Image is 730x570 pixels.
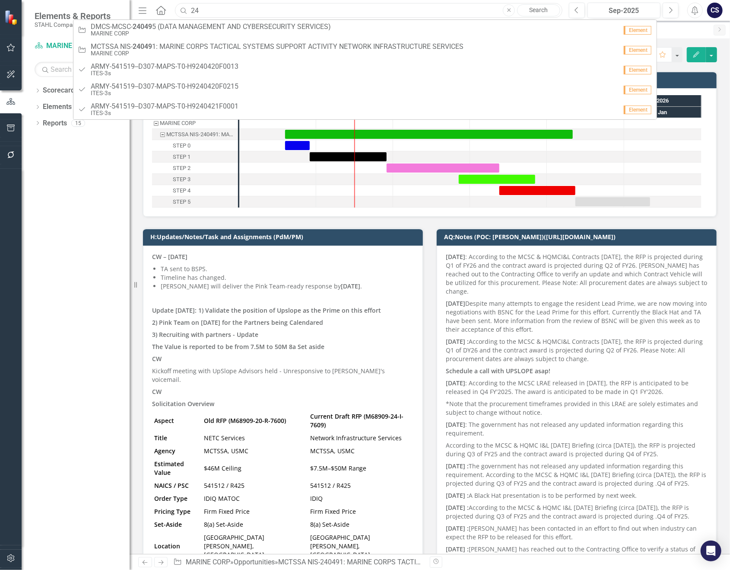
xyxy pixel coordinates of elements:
a: ARMY-541519--D307-MAPS-T0-H9240421F0001ITES-3sElement [73,99,657,119]
strong: CW – [DATE] [152,253,187,261]
div: 15 [71,119,85,127]
div: Sep-2025 [590,6,657,16]
p: Kickoff meeting with UpSlope Advisors held - Unresponsive to [PERSON_NAME]'s voicemail. [152,365,414,386]
a: ARMY-541519--D307-MAPS-T0-H9240420F0013ITES-3sElement [73,60,657,80]
p: : According to the MCSC LRAE released in [DATE], the RFP is anticipated to be released in Q4 FY'2... [446,377,708,398]
strong: [DATE] : [446,491,469,500]
p: IDIQ MATOC [204,494,305,503]
strong: Update [DATE]: 1) Validate the position of Upslope as the Prime on this effort [152,306,381,314]
a: Elements [43,102,72,112]
div: Task: Start date: 2025-12-12 End date: 2026-01-11 [575,197,650,206]
p: 541512 / R425 [204,481,305,490]
p: [GEOGRAPHIC_DATA][PERSON_NAME], [GEOGRAPHIC_DATA] [204,533,305,559]
p: The government has not released any updated information regarding this requirement. According to ... [446,460,708,490]
strong: Current Draft RFP (M68909-24-I-7609) [310,412,404,429]
div: Task: Start date: 2025-08-29 End date: 2025-09-28 [310,152,387,161]
p: MCTSSA, USMC [204,447,305,455]
p: : According to the MCSC & HQMCI&L Contracts [DATE], the RFP is projected during Q1 of FY26 and th... [446,253,708,298]
div: Task: Start date: 2025-08-19 End date: 2025-08-29 [285,141,310,150]
strong: [DATE] : [446,545,469,553]
strong: 2) Pink Team on [DATE] for the Partners being Calendared [152,318,323,327]
strong: Estimated Value [154,460,184,477]
strong: Order Type [154,494,187,503]
strong: Location [154,542,180,550]
strong: [DATE] : [446,524,469,532]
div: Task: Start date: 2025-11-12 End date: 2025-12-12 [499,186,575,195]
div: STEP 3 [173,174,190,185]
div: STEP 0 [152,140,238,151]
strong: 24049 [133,22,152,31]
p: A Black Hat presentation is to be performed by next week. [446,490,708,502]
div: MCTSSA NIS-240491: MARINE CORPS TACTICAL SYSTEMS SUPPORT ACTIVITY NETWORK INFRASTRUCTURE SERVICES [278,558,651,566]
strong: Solicitation Overview [152,400,214,408]
input: Search ClearPoint... [175,3,562,18]
strong: Title [154,434,167,442]
p: 8(a) Set-Aside [204,520,305,529]
div: Task: Start date: 2025-08-19 End date: 2025-08-29 [152,140,238,151]
span: Element [624,66,651,74]
div: STEP 3 [152,174,238,185]
strong: Schedule a call with UPSLOPE asap! [446,367,550,375]
div: Task: Start date: 2025-10-27 End date: 2025-11-26 [152,174,238,185]
p: MCTSSA, USMC [310,447,412,455]
p: [PERSON_NAME] has been contacted in an effort to find out when industry can expect the RFP to be ... [446,522,708,543]
span: ARMY-541519--D307-MAPS-T0-H9240420F0215 [91,83,238,90]
span: Element [624,26,651,35]
h3: H:Updates/Notes/Task and Assignments (PdM/PM) [150,234,419,240]
p: [GEOGRAPHIC_DATA][PERSON_NAME], [GEOGRAPHIC_DATA] [310,533,412,559]
div: STEP 2 [152,163,238,174]
p: $46M Ceiling [204,464,305,473]
button: Sep-2025 [587,3,660,18]
p: Despite many attempts to engage the resident Lead Prime, we are now moving into negotiations with... [446,298,708,336]
p: According to the MCSC & HQMCI&L Contracts [DATE], the RFP is projected during Q1 of DY26 and the ... [446,336,708,365]
p: Firm Fixed Price [310,507,412,516]
span: Elements & Reports [35,11,111,21]
div: Task: Start date: 2025-08-19 End date: 2025-12-11 [152,129,238,140]
p: : The government has not released any updated information regarding this requirement. [446,419,708,439]
strong: Old RFP (M68909-20-R-7600) [204,416,286,425]
a: Scorecards [43,86,78,96]
span: MCTSSA NIS- 1: MARINE CORPS TACTICAL SYSTEMS SUPPORT ACTIVITY NETWORK INFRASTRUCTURE SERVICES [91,43,463,51]
strong: [DATE] [446,299,465,307]
span: Element [624,106,651,114]
div: Task: Start date: 2025-11-12 End date: 2025-12-12 [152,185,238,196]
div: Task: Start date: 2025-08-19 End date: 2025-12-11 [285,130,573,139]
div: MCTSSA NIS-240491: MARINE CORPS TACTICAL SYSTEMS SUPPORT ACTIVITY NETWORK INFRASTRUCTURE SERVICES [166,129,235,140]
strong: CW [152,387,162,396]
strong: NAICS / PSC [154,481,189,490]
a: MARINE CORP [35,41,121,51]
small: MARINE CORP [91,50,463,57]
p: [PERSON_NAME] has reached out to the Contracting Office to verify a status of this procurement. I... [446,543,708,564]
span: DMCS-MCSC- 5 (DATA MANAGEMENT AND CYBERSECURITY SERVICES) [91,23,331,31]
p: According to the MCSC & HQMC I&L [DATE] Briefing (circa [DATE]), the RFP is projected during Q3 o... [446,439,708,460]
a: Search [517,4,560,16]
p: $7.5M–$50M Range [310,464,412,473]
strong: 24049 [133,42,152,51]
strong: [DATE] : [446,337,469,346]
div: Task: MARINE CORP Start date: 2025-08-19 End date: 2025-08-20 [152,118,238,129]
span: ARMY-541519--D307-MAPS-T0-H9240421F0001 [91,102,238,110]
strong: 3) Recruiting with partners - Update [152,330,258,339]
a: ARMY-541519--D307-MAPS-T0-H9240420F0215ITES-3sElement [73,80,657,99]
div: STEP 5 [152,196,238,208]
strong: [DATE] [341,282,360,290]
div: STEP 5 [173,196,190,208]
h3: AQ:Notes (POC: [PERSON_NAME])([URL][DOMAIN_NAME]) [444,234,712,240]
strong: Set-Aside [154,520,182,528]
strong: [DATE] : [446,462,469,470]
div: Task: Start date: 2025-12-12 End date: 2026-01-11 [152,196,238,208]
p: IDIQ [310,494,412,503]
div: Jan [624,107,701,118]
small: ITES-3s [91,110,238,116]
p: 541512 / R425 [310,481,412,490]
a: Opportunities [234,558,275,566]
p: According to the MCSC & HQMC I&L [DATE] Briefing (circa [DATE]), the RFP is projected during Q3 o... [446,502,708,522]
button: CS [707,3,723,18]
a: DMCS-MCSC-240495 (DATA MANAGEMENT AND CYBERSECURITY SERVICES)MARINE CORPElement [73,20,657,40]
div: Open Intercom Messenger [701,541,721,561]
p: Firm Fixed Price [204,507,305,516]
div: MCTSSA NIS-240491: MARINE CORPS TACTICAL SYSTEMS SUPPORT ACTIVITY NETWORK INFRASTRUCTURE SERVICES [152,129,238,140]
span: Element [624,46,651,54]
input: Search Below... [35,62,121,77]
